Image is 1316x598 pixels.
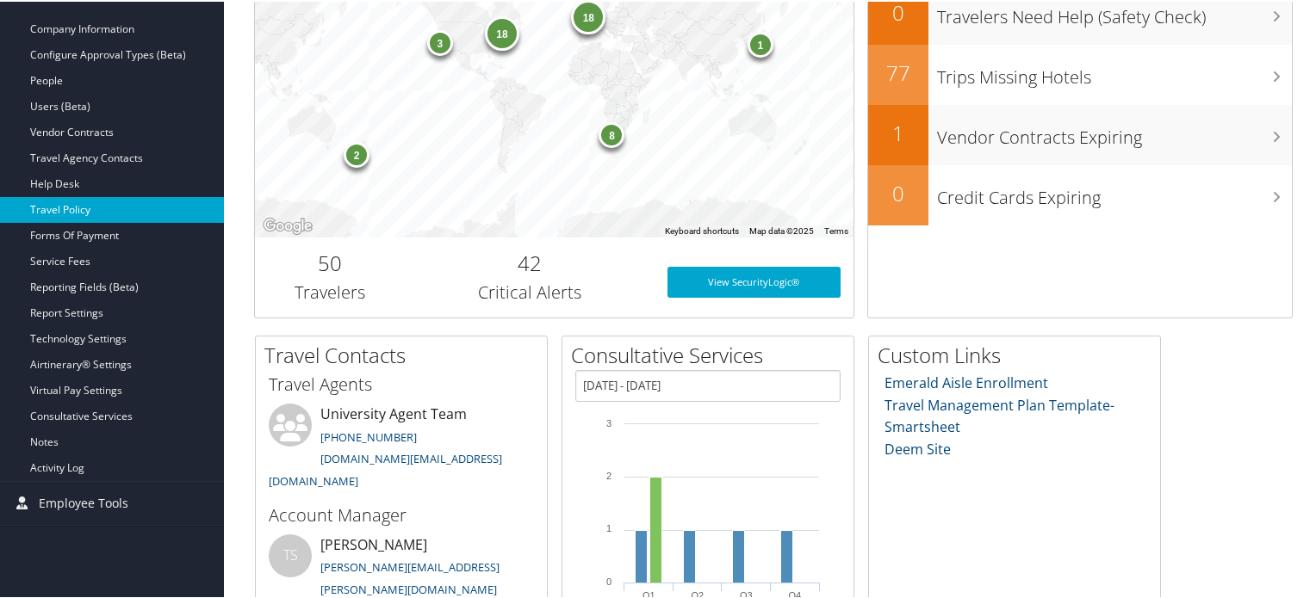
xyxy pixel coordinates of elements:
[606,575,611,585] tspan: 0
[749,225,814,234] span: Map data ©2025
[269,533,312,576] div: TS
[269,371,534,395] h3: Travel Agents
[606,469,611,479] tspan: 2
[885,372,1048,391] a: Emerald Aisle Enrollment
[868,103,1292,163] a: 1Vendor Contracts Expiring
[418,279,642,303] h3: Critical Alerts
[885,394,1114,435] a: Travel Management Plan Template- Smartsheet
[320,558,500,595] a: [PERSON_NAME][EMAIL_ADDRESS][PERSON_NAME][DOMAIN_NAME]
[937,55,1292,88] h3: Trips Missing Hotels
[868,117,928,146] h2: 1
[667,265,841,296] a: View SecurityLogic®
[606,416,611,427] tspan: 3
[39,480,128,523] span: Employee Tools
[665,224,739,236] button: Keyboard shortcuts
[259,213,316,236] img: Google
[878,339,1160,368] h2: Custom Links
[599,120,624,146] div: 8
[269,502,534,526] h3: Account Manager
[868,43,1292,103] a: 77Trips Missing Hotels
[937,115,1292,148] h3: Vendor Contracts Expiring
[868,163,1292,224] a: 0Credit Cards Expiring
[868,177,928,207] h2: 0
[868,57,928,86] h2: 77
[259,213,316,236] a: Open this area in Google Maps (opens a new window)
[885,438,951,457] a: Deem Site
[426,28,452,54] div: 3
[485,15,519,49] div: 18
[937,176,1292,208] h3: Credit Cards Expiring
[269,449,502,487] a: [DOMAIN_NAME][EMAIL_ADDRESS][DOMAIN_NAME]
[344,139,369,165] div: 2
[824,225,848,234] a: Terms (opens in new tab)
[418,247,642,276] h2: 42
[268,247,392,276] h2: 50
[320,428,417,443] a: [PHONE_NUMBER]
[260,402,543,494] li: University Agent Team
[747,30,773,56] div: 1
[268,279,392,303] h3: Travelers
[571,339,854,368] h2: Consultative Services
[606,521,611,532] tspan: 1
[264,339,547,368] h2: Travel Contacts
